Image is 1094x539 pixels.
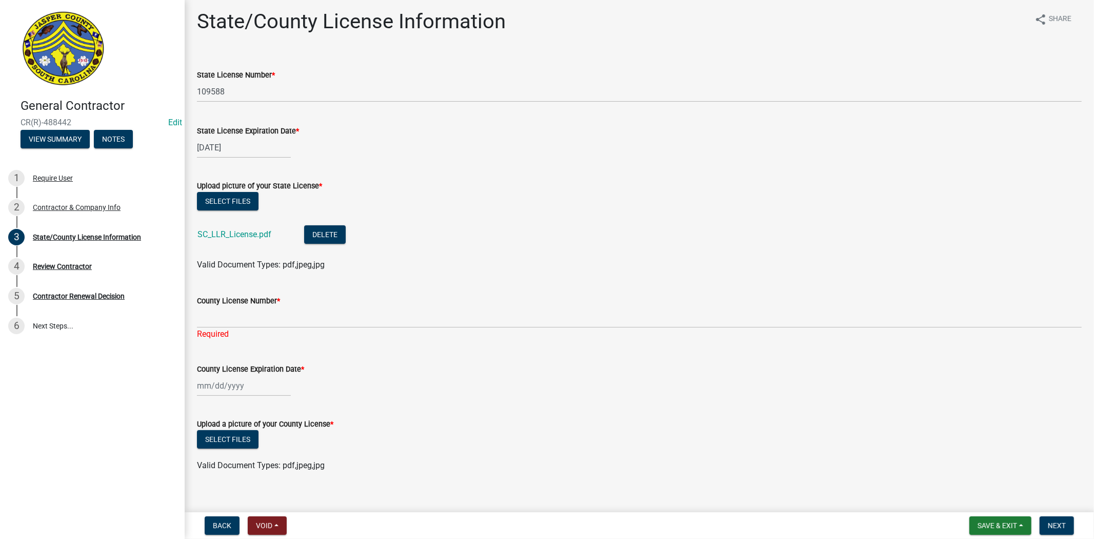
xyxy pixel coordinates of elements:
[197,128,299,135] label: State License Expiration Date
[21,99,176,113] h4: General Contractor
[33,175,73,182] div: Require User
[304,230,346,240] wm-modal-confirm: Delete Document
[969,516,1031,535] button: Save & Exit
[197,430,258,449] button: Select files
[8,288,25,304] div: 5
[8,170,25,186] div: 1
[197,298,280,305] label: County License Number
[8,318,25,334] div: 6
[33,204,121,211] div: Contractor & Company Info
[197,366,304,373] label: County License Expiration Date
[213,522,231,530] span: Back
[1048,522,1066,530] span: Next
[168,118,182,127] wm-modal-confirm: Edit Application Number
[197,229,271,239] a: SC_LLR_License.pdf
[168,118,182,127] a: Edit
[197,421,333,428] label: Upload a picture of your County License
[94,130,133,148] button: Notes
[197,183,322,190] label: Upload picture of your State License
[33,263,92,270] div: Review Contractor
[197,72,275,79] label: State License Number
[21,118,164,127] span: CR(R)-488442
[197,9,506,34] h1: State/County License Information
[1040,516,1074,535] button: Next
[8,258,25,275] div: 4
[205,516,240,535] button: Back
[8,199,25,216] div: 2
[8,229,25,245] div: 3
[1049,13,1071,26] span: Share
[21,11,106,88] img: Jasper County, South Carolina
[33,234,141,241] div: State/County License Information
[197,328,1082,340] div: Required
[197,375,291,396] input: mm/dd/yyyy
[197,460,325,470] span: Valid Document Types: pdf,jpeg,jpg
[197,137,291,158] input: mm/dd/yyyy
[1026,9,1080,29] button: shareShare
[33,293,125,300] div: Contractor Renewal Decision
[256,522,272,530] span: Void
[21,130,90,148] button: View Summary
[21,136,90,144] wm-modal-confirm: Summary
[197,192,258,210] button: Select files
[978,522,1017,530] span: Save & Exit
[94,136,133,144] wm-modal-confirm: Notes
[304,225,346,244] button: Delete
[197,260,325,269] span: Valid Document Types: pdf,jpeg,jpg
[248,516,287,535] button: Void
[1035,13,1047,26] i: share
